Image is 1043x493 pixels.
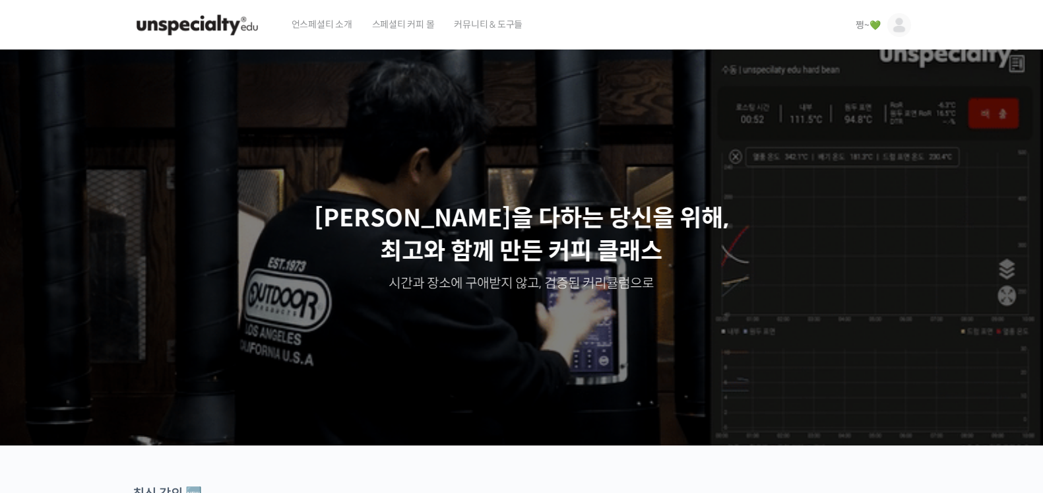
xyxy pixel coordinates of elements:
[856,19,880,31] span: 쩡~💚
[13,202,1030,269] p: [PERSON_NAME]을 다하는 당신을 위해, 최고와 함께 만든 커피 클래스
[13,275,1030,293] p: 시간과 장소에 구애받지 않고, 검증된 커리큘럼으로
